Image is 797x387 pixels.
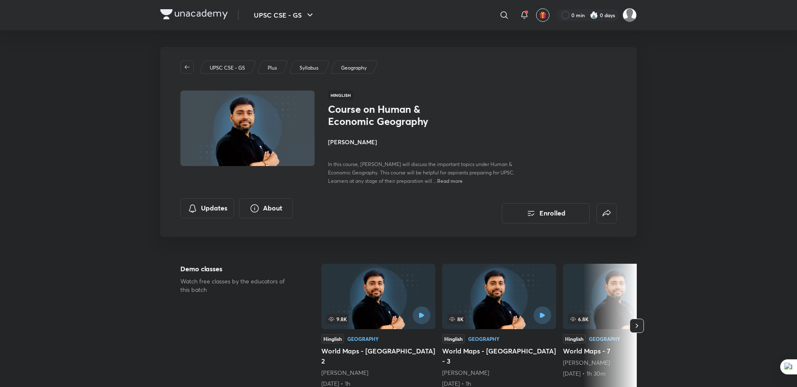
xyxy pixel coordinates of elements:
div: Sudarshan Gurjar [321,369,435,377]
span: 6.8K [568,314,590,324]
img: Company Logo [160,9,228,19]
div: Hinglish [321,334,344,343]
p: Geography [341,64,367,72]
a: [PERSON_NAME] [442,369,489,377]
h5: World Maps - [GEOGRAPHIC_DATA] 2 [321,346,435,366]
span: 8K [447,314,465,324]
div: Hinglish [563,334,586,343]
h5: World Maps - 7 [563,346,677,356]
a: [PERSON_NAME] [321,369,368,377]
a: 6.8KHinglishGeographyWorld Maps - 7[PERSON_NAME][DATE] • 1h 30m [563,264,677,378]
div: Hinglish [442,334,465,343]
a: Syllabus [298,64,320,72]
a: Company Logo [160,9,228,21]
button: Enrolled [502,203,590,223]
h1: Course on Human & Economic Geography [328,103,465,127]
a: World Maps - 7 [563,264,677,378]
span: Read more [437,177,463,184]
span: 9.8K [326,314,349,324]
button: UPSC CSE - GS [249,7,320,23]
p: Plus [268,64,277,72]
span: Hinglish [328,91,353,100]
a: Plus [266,64,279,72]
img: avatar [539,11,547,19]
div: Sudarshan Gurjar [442,369,556,377]
button: false [596,203,617,223]
span: In this course, [PERSON_NAME] will discuss the important topics under Human & Economic Geography.... [328,161,515,184]
div: Geography [468,336,500,341]
a: Geography [340,64,368,72]
button: avatar [536,8,550,22]
button: Updates [180,198,234,218]
a: [PERSON_NAME] [563,358,610,366]
div: Geography [347,336,379,341]
div: 1st May • 1h 30m [563,369,677,378]
p: Watch free classes by the educators of this batch [180,277,294,294]
img: Ayushi Singh [622,8,637,22]
button: About [239,198,293,218]
p: UPSC CSE - GS [210,64,245,72]
h5: Demo classes [180,264,294,274]
img: streak [590,11,598,19]
div: Sudarshan Gurjar [563,358,677,367]
h4: [PERSON_NAME] [328,138,516,146]
a: UPSC CSE - GS [208,64,247,72]
img: Thumbnail [179,90,316,167]
h5: World Maps - [GEOGRAPHIC_DATA] - 3 [442,346,556,366]
p: Syllabus [300,64,318,72]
